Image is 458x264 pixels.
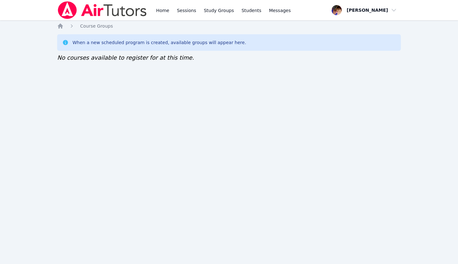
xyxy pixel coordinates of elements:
div: When a new scheduled program is created, available groups will appear here. [72,39,246,46]
span: Messages [269,7,291,14]
nav: Breadcrumb [57,23,401,29]
span: Course Groups [80,23,113,29]
span: No courses available to register for at this time. [57,54,194,61]
img: Air Tutors [57,1,147,19]
a: Course Groups [80,23,113,29]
